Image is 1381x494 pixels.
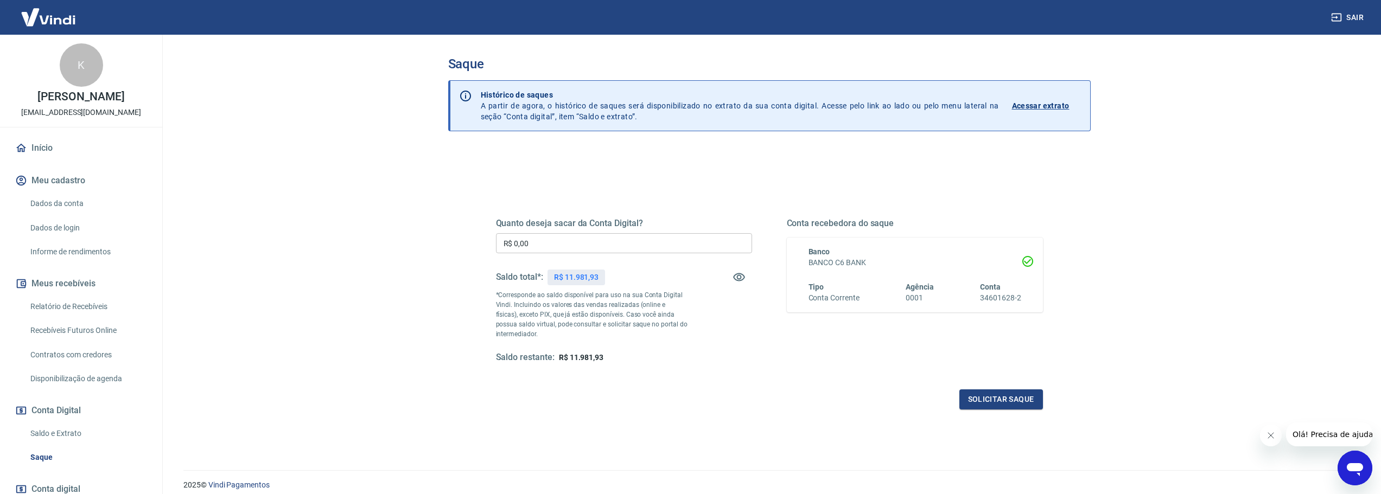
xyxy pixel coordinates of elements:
a: Relatório de Recebíveis [26,296,149,318]
span: Tipo [809,283,824,291]
span: Olá! Precisa de ajuda? [7,8,91,16]
h6: 34601628-2 [980,292,1021,304]
a: Acessar extrato [1012,89,1081,122]
a: Saque [26,446,149,469]
button: Conta Digital [13,399,149,422]
a: Disponibilização de agenda [26,368,149,390]
iframe: Mensagem da empresa [1286,422,1372,446]
a: Vindi Pagamentos [208,480,270,489]
a: Saldo e Extrato [26,422,149,445]
button: Solicitar saque [959,389,1043,409]
h6: 0001 [906,292,934,304]
a: Início [13,136,149,160]
h5: Conta recebedora do saque [787,218,1043,229]
h5: Saldo restante: [496,352,555,363]
button: Meus recebíveis [13,272,149,296]
h3: Saque [448,56,1091,72]
h6: BANCO C6 BANK [809,257,1021,268]
p: 2025 © [183,479,1355,491]
iframe: Fechar mensagem [1260,425,1282,446]
a: Informe de rendimentos [26,241,149,263]
span: Agência [906,283,934,291]
p: [EMAIL_ADDRESS][DOMAIN_NAME] [21,107,141,118]
a: Recebíveis Futuros Online [26,319,149,342]
h5: Saldo total*: [496,272,543,283]
p: A partir de agora, o histórico de saques será disponibilizado no extrato da sua conta digital. Ac... [481,89,999,122]
button: Sair [1329,8,1368,28]
a: Dados da conta [26,193,149,215]
span: R$ 11.981,93 [559,353,603,362]
a: Dados de login [26,217,149,239]
h6: Conta Corrente [809,292,860,304]
h5: Quanto deseja sacar da Conta Digital? [496,218,752,229]
img: Vindi [13,1,84,34]
a: Contratos com credores [26,344,149,366]
iframe: Botão para abrir a janela de mensagens [1338,451,1372,485]
span: Banco [809,247,830,256]
div: K [60,43,103,87]
button: Meu cadastro [13,169,149,193]
span: Conta [980,283,1001,291]
p: Histórico de saques [481,89,999,100]
p: [PERSON_NAME] [37,91,124,102]
p: Acessar extrato [1012,100,1070,111]
p: *Corresponde ao saldo disponível para uso na sua Conta Digital Vindi. Incluindo os valores das ve... [496,290,688,339]
p: R$ 11.981,93 [554,272,599,283]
